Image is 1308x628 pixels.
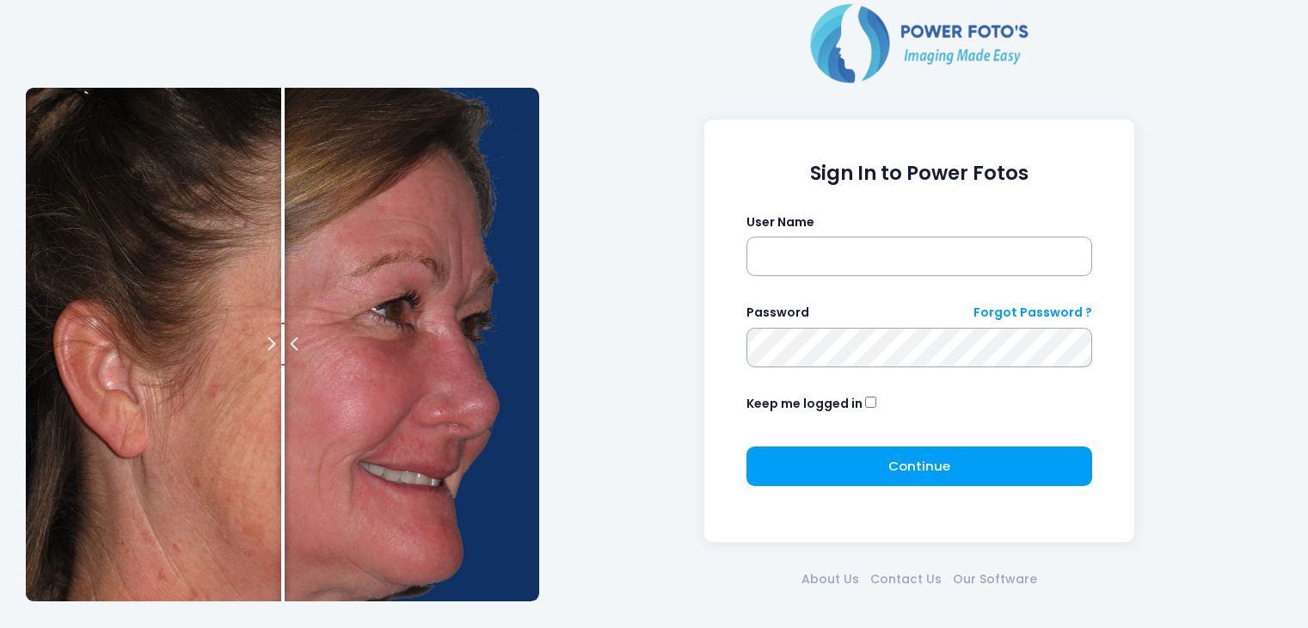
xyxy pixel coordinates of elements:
[746,446,1093,486] button: Continue
[795,570,864,588] a: About Us
[746,162,1093,185] h1: Sign In to Power Fotos
[947,570,1042,588] a: Our Software
[746,213,814,231] label: User Name
[888,457,950,475] span: Continue
[746,395,863,413] label: Keep me logged in
[973,304,1092,322] a: Forgot Password ?
[746,304,809,322] label: Password
[864,570,947,588] a: Contact Us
